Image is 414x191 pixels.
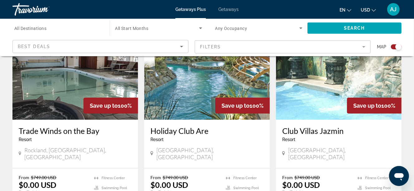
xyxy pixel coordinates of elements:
span: AJ [390,6,397,12]
span: All Destinations [14,26,46,31]
p: $0.00 USD [150,180,188,189]
img: 1830O01L.jpg [276,20,402,120]
mat-select: Sort by [18,43,183,50]
span: All Start Months [115,26,148,31]
span: [GEOGRAPHIC_DATA], [GEOGRAPHIC_DATA] [156,147,264,160]
span: From [19,175,29,180]
span: Swimming Pool [233,186,259,190]
span: Swimming Pool [365,186,391,190]
span: $749.00 USD [31,175,56,180]
img: A319O01X.jpg [12,20,138,120]
span: Map [377,42,386,51]
button: Change currency [361,5,376,14]
p: $0.00 USD [282,180,320,189]
span: Swimming Pool [102,186,127,190]
img: 7791O01X.jpg [144,20,270,120]
span: Fitness Center [233,176,257,180]
span: Fitness Center [365,176,388,180]
div: 100% [215,98,270,114]
span: Save up to [353,102,381,109]
span: From [150,175,161,180]
span: $749.00 USD [294,175,320,180]
a: Club Villas Jazmin [282,126,395,135]
a: Getaways Plus [175,7,206,12]
span: Best Deals [18,44,50,49]
p: $0.00 USD [19,180,56,189]
span: USD [361,7,370,12]
span: Fitness Center [102,176,125,180]
span: en [340,7,345,12]
span: Resort [150,137,164,142]
a: Getaways [218,7,239,12]
div: 100% [83,98,138,114]
span: Resort [19,137,32,142]
iframe: Button to launch messaging window [389,166,409,186]
span: $749.00 USD [163,175,188,180]
span: From [282,175,293,180]
span: Rockland, [GEOGRAPHIC_DATA], [GEOGRAPHIC_DATA] [24,147,132,160]
div: 100% [347,98,402,114]
span: Save up to [90,102,118,109]
a: Holiday Club Are [150,126,264,135]
span: Any Occupancy [215,26,247,31]
button: User Menu [385,3,402,16]
button: Search [307,22,402,34]
button: Filter [195,40,371,54]
span: Search [344,26,365,31]
button: Change language [340,5,351,14]
span: Resort [282,137,295,142]
a: Travorium [12,1,75,17]
span: Save up to [221,102,250,109]
a: Trade Winds on the Bay [19,126,132,135]
span: [GEOGRAPHIC_DATA], [GEOGRAPHIC_DATA] [288,147,395,160]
